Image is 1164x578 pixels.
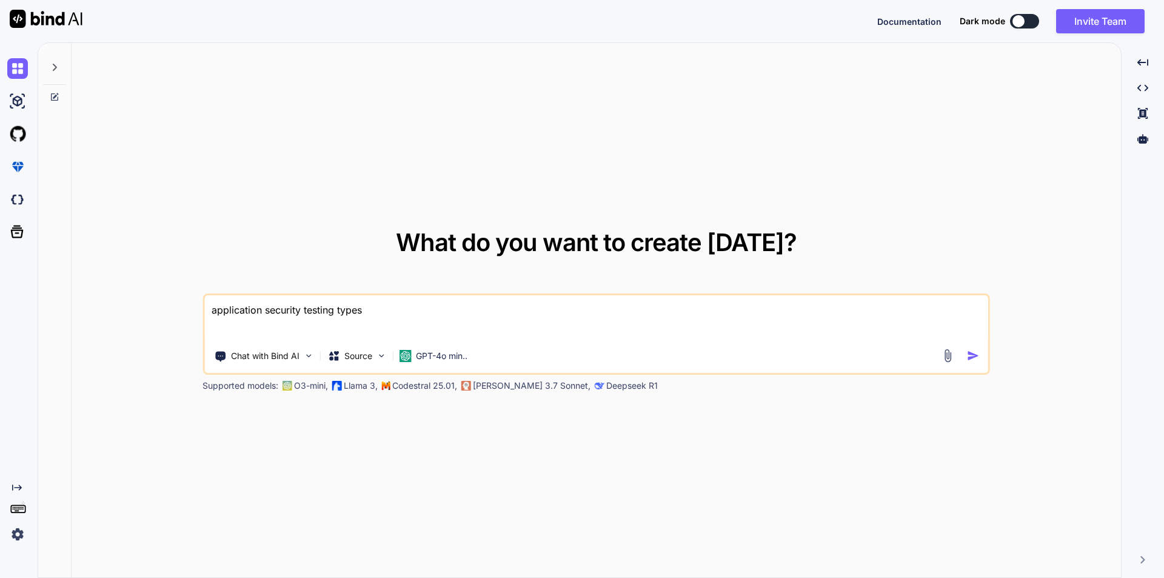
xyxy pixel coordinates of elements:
[344,380,378,392] p: Llama 3,
[344,350,372,362] p: Source
[461,381,470,391] img: claude
[376,351,386,361] img: Pick Models
[392,380,457,392] p: Codestral 25.01,
[7,156,28,177] img: premium
[7,91,28,112] img: ai-studio
[204,295,988,340] textarea: application security testing types
[7,189,28,210] img: darkCloudIdeIcon
[594,381,604,391] img: claude
[399,350,411,362] img: GPT-4o mini
[294,380,328,392] p: O3-mini,
[877,15,942,28] button: Documentation
[967,349,980,362] img: icon
[606,380,658,392] p: Deepseek R1
[941,349,955,363] img: attachment
[10,10,82,28] img: Bind AI
[332,381,341,391] img: Llama2
[303,351,313,361] img: Pick Tools
[202,380,278,392] p: Supported models:
[231,350,299,362] p: Chat with Bind AI
[1056,9,1145,33] button: Invite Team
[877,16,942,27] span: Documentation
[396,227,797,257] span: What do you want to create [DATE]?
[7,124,28,144] img: githubLight
[416,350,467,362] p: GPT-4o min..
[381,381,390,390] img: Mistral-AI
[282,381,292,391] img: GPT-4
[473,380,590,392] p: [PERSON_NAME] 3.7 Sonnet,
[7,58,28,79] img: chat
[960,15,1005,27] span: Dark mode
[7,524,28,545] img: settings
